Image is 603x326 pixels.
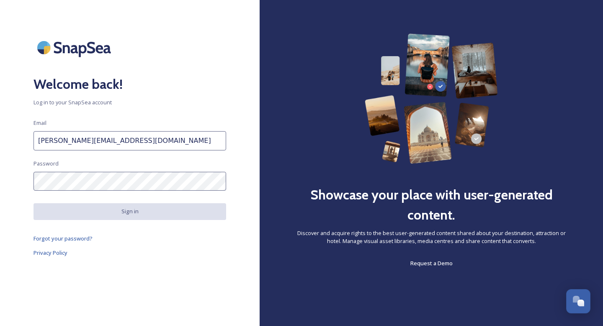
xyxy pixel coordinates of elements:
[33,233,226,243] a: Forgot your password?
[33,74,226,94] h2: Welcome back!
[33,119,46,127] span: Email
[33,98,226,106] span: Log in to your SnapSea account
[365,34,498,164] img: 63b42ca75bacad526042e722_Group%20154-p-800.png
[33,160,59,168] span: Password
[566,289,590,313] button: Open Chat
[33,235,93,242] span: Forgot your password?
[33,34,117,62] img: SnapSea Logo
[410,258,453,268] a: Request a Demo
[33,248,226,258] a: Privacy Policy
[410,259,453,267] span: Request a Demo
[293,229,569,245] span: Discover and acquire rights to the best user-generated content shared about your destination, att...
[33,249,67,256] span: Privacy Policy
[33,203,226,220] button: Sign in
[33,131,226,150] input: john.doe@snapsea.io
[293,185,569,225] h2: Showcase your place with user-generated content.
